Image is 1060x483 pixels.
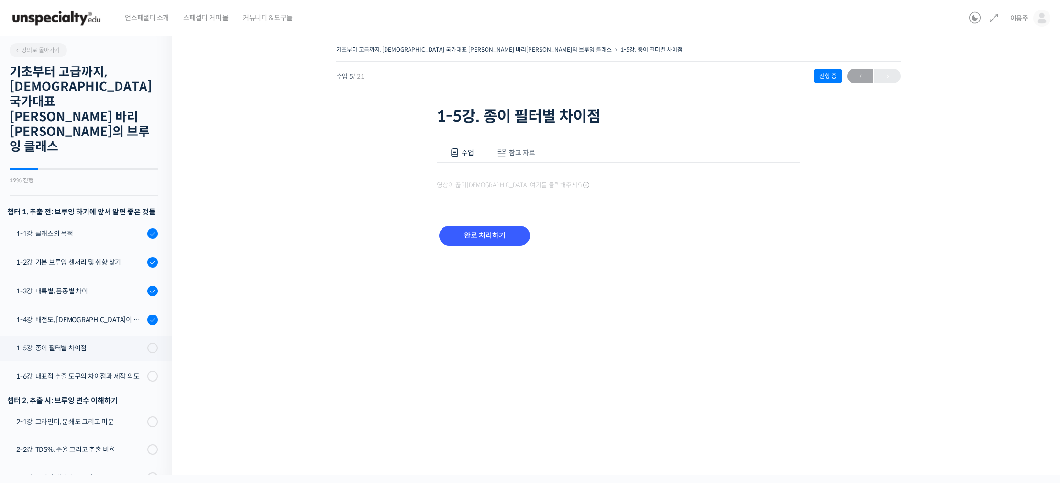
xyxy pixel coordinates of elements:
div: 19% 진행 [10,178,158,183]
a: ←이전 [847,69,873,83]
h2: 기초부터 고급까지, [DEMOGRAPHIC_DATA] 국가대표 [PERSON_NAME] 바리[PERSON_NAME]의 브루잉 클래스 [10,65,158,154]
div: 1-3강. 대륙별, 품종별 차이 [16,286,144,296]
h1: 1-5강. 종이 필터별 차이점 [437,107,800,125]
div: 1-6강. 대표적 추출 도구의 차이점과 제작 의도 [16,371,144,382]
span: 강의로 돌아가기 [14,46,60,54]
input: 완료 처리하기 [439,226,530,246]
span: 수업 [462,148,474,157]
div: 2-3강. 드리퍼 예열의 중요성 [16,472,144,483]
span: / 21 [353,72,364,80]
div: 챕터 2. 추출 시: 브루잉 변수 이해하기 [7,394,158,407]
h3: 챕터 1. 추출 전: 브루잉 하기에 앞서 알면 좋은 것들 [7,205,158,218]
a: 기초부터 고급까지, [DEMOGRAPHIC_DATA] 국가대표 [PERSON_NAME] 바리[PERSON_NAME]의 브루잉 클래스 [336,46,612,53]
span: 이용주 [1010,14,1028,22]
div: 2-2강. TDS%, 수율 그리고 추출 비율 [16,444,144,455]
span: 수업 5 [336,73,364,79]
span: ← [847,70,873,83]
div: 1-1강. 클래스의 목적 [16,228,144,239]
span: 영상이 끊기[DEMOGRAPHIC_DATA] 여기를 클릭해주세요 [437,181,589,189]
div: 진행 중 [814,69,842,83]
div: 2-1강. 그라인더, 분쇄도 그리고 미분 [16,416,144,427]
div: 1-4강. 배전도, [DEMOGRAPHIC_DATA]이 미치는 영향 [16,315,144,325]
div: 1-2강. 기본 브루잉 센서리 및 취향 찾기 [16,257,144,268]
div: 1-5강. 종이 필터별 차이점 [16,343,144,353]
span: 참고 자료 [509,148,535,157]
a: 1-5강. 종이 필터별 차이점 [620,46,683,53]
a: 강의로 돌아가기 [10,43,67,57]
